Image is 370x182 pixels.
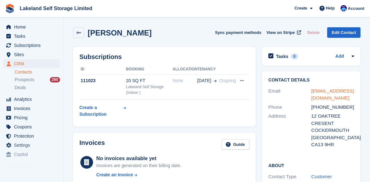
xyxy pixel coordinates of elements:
[3,23,60,31] a: menu
[268,88,311,102] div: Email
[221,139,249,150] a: Guide
[172,64,197,75] th: Allocation
[268,104,311,111] div: Phone
[50,77,60,82] div: 260
[14,141,52,150] span: Settings
[268,162,354,168] h2: About
[311,88,354,101] a: [EMAIL_ADDRESS][DOMAIN_NAME]
[311,104,354,111] div: [PHONE_NUMBER]
[340,5,347,11] img: David Dickson
[79,104,122,118] div: Create a Subscription
[268,78,354,83] h2: Contact Details
[311,141,354,148] div: CA13 9HR
[96,155,181,162] div: No invoices available yet
[3,41,60,50] a: menu
[126,77,173,84] div: 20 SQ FT
[219,78,236,83] span: Ongoing
[3,32,60,41] a: menu
[15,77,34,83] span: Prospects
[311,174,332,179] a: Customer
[14,32,52,41] span: Tasks
[311,113,354,127] div: 12 OAKTREE CRESENT
[79,102,126,120] a: Create a Subscription
[3,50,60,59] a: menu
[14,104,52,113] span: Invoices
[15,69,60,75] a: Contacts
[3,113,60,122] a: menu
[327,27,360,38] a: Edit Contact
[268,113,311,148] div: Address
[14,132,52,140] span: Protection
[215,27,261,38] button: Sync payment methods
[15,76,60,83] a: Prospects 260
[3,122,60,131] a: menu
[96,172,181,178] a: Create an Invoice
[96,162,181,169] div: Invoices are generated on their billing date.
[266,29,295,36] span: View on Stripe
[3,59,60,68] a: menu
[14,95,52,104] span: Analytics
[3,104,60,113] a: menu
[17,3,95,14] a: Lakeland Self Storage Limited
[291,54,298,59] div: 0
[79,53,249,61] h2: Subscriptions
[264,27,302,38] a: View on Stripe
[348,5,364,12] span: Account
[6,164,63,171] span: Storefront
[305,27,322,38] button: Delete
[326,5,335,11] span: Help
[3,132,60,140] a: menu
[268,173,311,180] div: Contact Type
[88,29,151,37] h2: [PERSON_NAME]
[14,122,52,131] span: Coupons
[15,85,26,91] span: Deals
[14,150,52,159] span: Capital
[3,95,60,104] a: menu
[197,77,211,84] span: [DATE]
[14,59,52,68] span: CRM
[294,5,307,11] span: Create
[335,53,344,60] a: Add
[15,84,60,91] a: Deals
[79,77,126,84] div: 111023
[311,127,354,134] div: COCKERMOUTH
[14,50,52,59] span: Sites
[5,4,15,13] img: stora-icon-8386f47178a22dfd0bd8f6a31ec36ba5ce8667c1dd55bd0f319d3a0aa187defe.svg
[79,139,105,150] h2: Invoices
[276,54,288,59] h2: Tasks
[3,150,60,159] a: menu
[14,113,52,122] span: Pricing
[126,64,173,75] th: Booking
[14,23,52,31] span: Home
[79,64,126,75] th: ID
[126,84,173,95] div: Lakeland Self Storage (Indoor )
[197,64,236,75] th: Tenancy
[14,41,52,50] span: Subscriptions
[3,141,60,150] a: menu
[172,77,197,84] div: None
[96,172,133,178] div: Create an Invoice
[311,134,354,141] div: [GEOGRAPHIC_DATA]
